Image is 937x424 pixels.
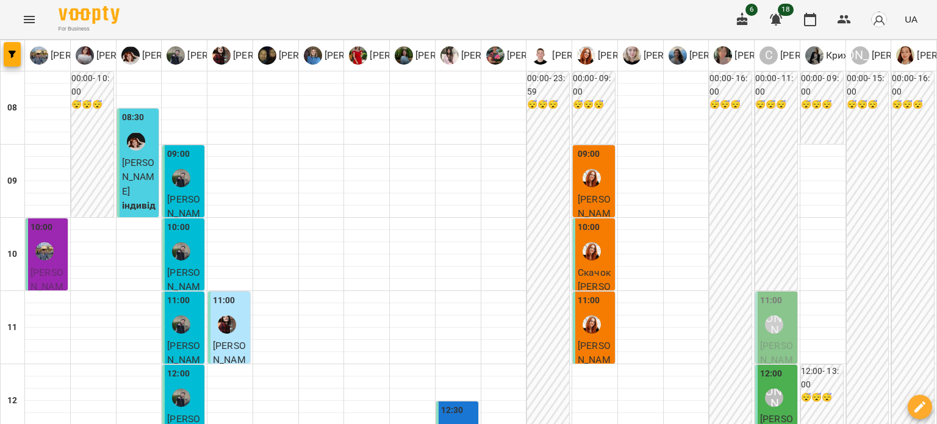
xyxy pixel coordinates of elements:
img: Тарас Мурава [172,169,190,187]
p: [PERSON_NAME] [687,48,763,63]
img: М [714,46,732,65]
div: Олександра Хопець [304,46,398,65]
h6: 😴😴😴 [755,98,797,112]
label: 09:00 [578,148,600,161]
img: Тарас Мурава [172,315,190,334]
a: Г [PERSON_NAME] [30,46,124,65]
h6: 11 [7,321,17,334]
h6: 00:00 - 15:00 [847,72,889,98]
span: [PERSON_NAME] [578,340,611,380]
span: [PERSON_NAME] [31,267,63,307]
img: Світлана Жаховська [127,132,145,151]
p: [PERSON_NAME] [231,48,307,63]
a: В [PERSON_NAME] [212,46,307,65]
img: Кобзар Зоряна [583,242,601,261]
h6: 00:00 - 23:59 [527,72,569,98]
h6: 😴😴😴 [71,98,113,112]
a: С [PERSON_NAME] [440,46,535,65]
img: Voopty Logo [59,6,120,24]
button: UA [900,8,922,31]
span: Скачок [PERSON_NAME] [578,267,611,322]
label: 10:00 [167,221,190,234]
img: Кобзар Зоряна [583,169,601,187]
a: К [PERSON_NAME] [76,46,170,65]
div: Савченко Дар'я [765,389,783,407]
h6: 😴😴😴 [892,98,934,112]
p: індивідуальне заняття ONLINE [122,198,157,270]
a: К [PERSON_NAME] [623,46,717,65]
label: 11:00 [167,294,190,307]
h6: 10 [7,248,17,261]
h6: 😴😴😴 [573,98,615,112]
img: В [212,46,231,65]
img: Тарас Мурава [172,242,190,261]
p: [PERSON_NAME] [504,48,581,63]
h6: 00:00 - 09:00 [573,72,615,98]
label: 08:30 [122,111,145,124]
a: Ф [PERSON_NAME] [486,46,581,65]
div: Вікторія Жежера [212,46,307,65]
span: UA [905,13,917,26]
button: Menu [15,5,44,34]
img: І [349,46,367,65]
h6: 12 [7,394,17,408]
label: 11:00 [578,294,600,307]
h6: 00:00 - 11:00 [755,72,797,98]
p: [PERSON_NAME] [550,48,626,63]
span: [PERSON_NAME] [167,193,200,234]
img: Григорій Рак [35,242,54,261]
img: А [395,46,413,65]
img: С [121,46,140,65]
div: Григорій Рак [30,46,124,65]
a: Т [PERSON_NAME] [167,46,261,65]
img: Ф [486,46,504,65]
div: Савченко Дар'я [759,46,861,65]
label: 12:00 [167,367,190,381]
img: avatar_s.png [871,11,888,28]
img: Кобзар Зоряна [583,315,601,334]
p: [PERSON_NAME] [641,48,717,63]
a: О [PERSON_NAME] [304,46,398,65]
p: [PERSON_NAME] [367,48,443,63]
div: Валерія Капітан [258,46,353,65]
img: В [258,46,276,65]
img: О [304,46,322,65]
img: Г [30,46,48,65]
span: [PERSON_NAME] [122,157,155,197]
h6: 00:00 - 16:00 [892,72,934,98]
a: С [PERSON_NAME] [669,46,763,65]
img: С [440,46,459,65]
label: 10:00 [578,221,600,234]
div: С [759,46,778,65]
p: [PERSON_NAME] [322,48,398,63]
label: 09:00 [167,148,190,161]
div: Тарас Мурава [172,389,190,407]
img: К [76,46,94,65]
div: [PERSON_NAME] [851,46,869,65]
img: Т [167,46,185,65]
span: [PERSON_NAME] [578,193,611,234]
img: К [805,46,824,65]
h6: 00:00 - 16:00 [709,72,752,98]
a: А [PERSON_NAME] [395,46,489,65]
h6: 😴😴😴 [801,391,843,404]
label: 11:00 [213,294,235,307]
a: С [PERSON_NAME]'я [759,46,861,65]
p: [PERSON_NAME] [140,48,216,63]
label: 11:00 [760,294,783,307]
h6: 😴😴😴 [801,98,843,112]
h6: 00:00 - 09:00 [801,72,843,98]
p: [PERSON_NAME] [459,48,535,63]
span: 6 [745,4,758,16]
img: С [669,46,687,65]
label: 12:00 [760,367,783,381]
img: К [623,46,641,65]
p: [PERSON_NAME] [276,48,353,63]
p: [PERSON_NAME] [48,48,124,63]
